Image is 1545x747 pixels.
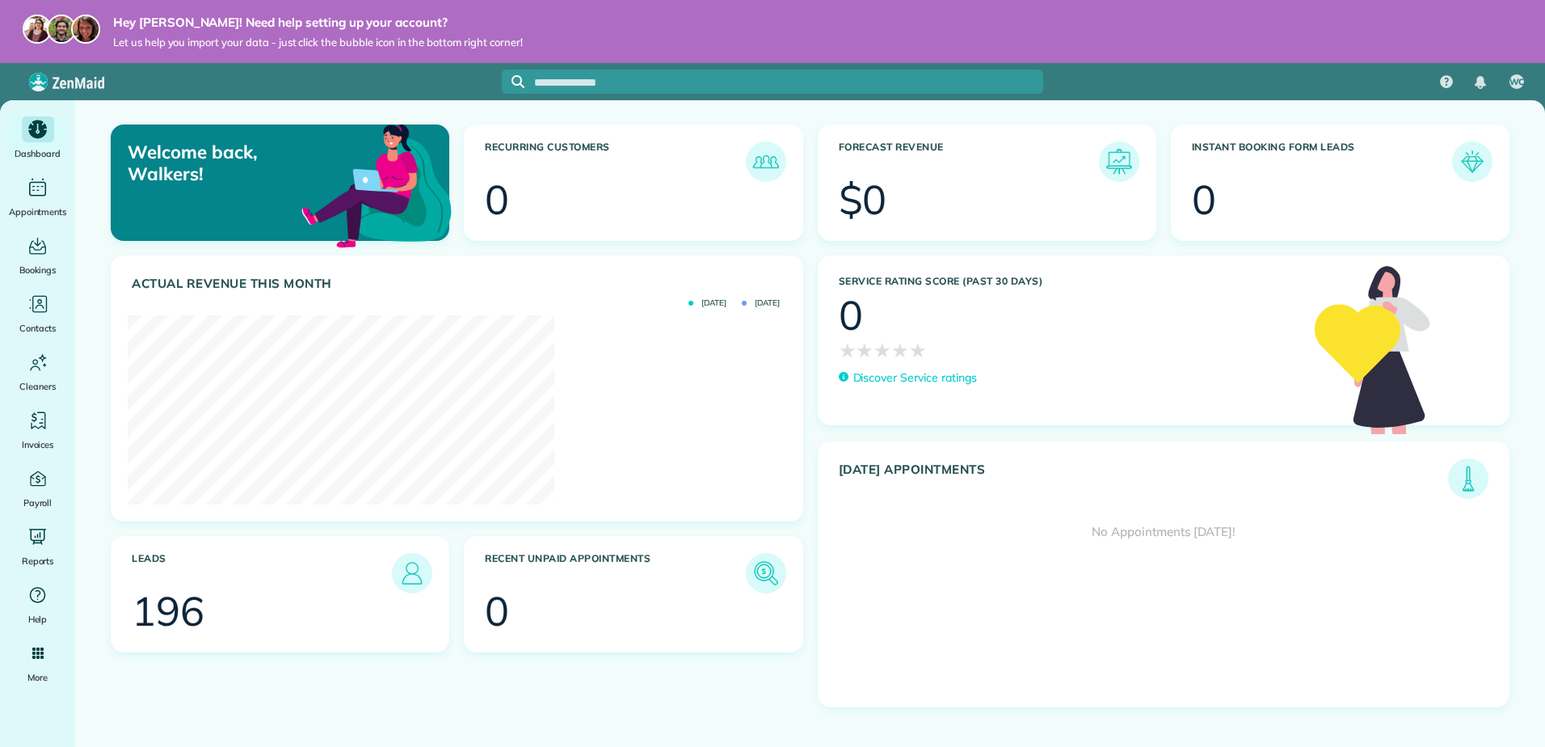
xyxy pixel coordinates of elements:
[19,320,56,336] span: Contacts
[6,524,69,569] a: Reports
[750,557,782,589] img: icon_unpaid_appointments-47b8ce3997adf2238b356f14209ab4cced10bd1f174958f3ca8f1d0dd7fffeee.png
[688,299,726,307] span: [DATE]
[1103,146,1135,178] img: icon_forecast_revenue-8c13a41c7ed35a8dcfafea3cbb826a0462acb37728057bba2d056411b612bbbe.png
[485,553,745,593] h3: Recent unpaid appointments
[71,15,100,44] img: michelle-19f622bdf1676172e81f8f8fba1fb50e276960ebfe0243fe18214015130c80e4.jpg
[839,295,863,336] div: 0
[113,15,523,31] strong: Hey [PERSON_NAME]! Need help setting up your account?
[22,437,54,453] span: Invoices
[15,146,61,162] span: Dashboard
[6,291,69,336] a: Contacts
[839,462,1449,499] h3: [DATE] Appointments
[1192,141,1452,182] h3: Instant Booking Form Leads
[909,336,927,365] span: ★
[298,106,455,263] img: dashboard_welcome-42a62b7d889689a78055ac9021e634bf52bae3f8056760290aed330b23ab8690.png
[27,669,48,686] span: More
[28,611,48,627] span: Help
[891,336,909,365] span: ★
[47,15,76,44] img: jorge-587dff0eeaa6aab1f244e6dc62b8924c3b6ad411094392a53c71c6c4a576187d.jpg
[742,299,780,307] span: [DATE]
[22,553,54,569] span: Reports
[132,276,786,291] h3: Actual Revenue this month
[839,336,857,365] span: ★
[1192,179,1216,220] div: 0
[874,336,891,365] span: ★
[839,276,1299,287] h3: Service Rating score (past 30 days)
[6,233,69,278] a: Bookings
[485,141,745,182] h3: Recurring Customers
[1427,63,1545,100] nav: Main
[856,336,874,365] span: ★
[23,495,53,511] span: Payroll
[128,141,341,184] p: Welcome back, Walkers!
[6,407,69,453] a: Invoices
[485,591,509,631] div: 0
[6,116,69,162] a: Dashboard
[502,75,524,88] button: Focus search
[485,179,509,220] div: 0
[853,369,977,386] p: Discover Service ratings
[511,75,524,88] svg: Focus search
[113,36,523,49] span: Let us help you import your data - just click the bubble icon in the bottom right corner!
[1509,76,1525,89] span: WC
[6,349,69,395] a: Cleaners
[6,466,69,511] a: Payroll
[819,499,1509,566] div: No Appointments [DATE]!
[750,146,782,178] img: icon_recurring_customers-cf858462ba22bcd05b5a5880d41d6543d210077de5bb9ebc9590e49fd87d84ed.png
[1452,462,1484,495] img: icon_todays_appointments-901f7ab196bb0bea1936b74009e4eb5ffbc2d2711fa7634e0d609ed5ef32b18b.png
[1456,146,1488,178] img: icon_form_leads-04211a6a04a5b2264e4ee56bc0799ec3eb69b7e499cbb523a139df1d13a81ae0.png
[1463,65,1497,100] div: Notifications
[839,179,887,220] div: $0
[6,175,69,220] a: Appointments
[23,15,52,44] img: maria-72a9807cf96188c08ef61303f053569d2e2a8a1cde33d635c8a3ac13582a053d.jpg
[839,141,1099,182] h3: Forecast Revenue
[19,378,56,395] span: Cleaners
[839,369,977,386] a: Discover Service ratings
[132,591,204,631] div: 196
[9,204,67,220] span: Appointments
[19,262,57,278] span: Bookings
[132,553,392,593] h3: Leads
[6,582,69,627] a: Help
[396,557,428,589] img: icon_leads-1bed01f49abd5b7fead27621c3d59655bb73ed531f8eeb49469d10e621d6b896.png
